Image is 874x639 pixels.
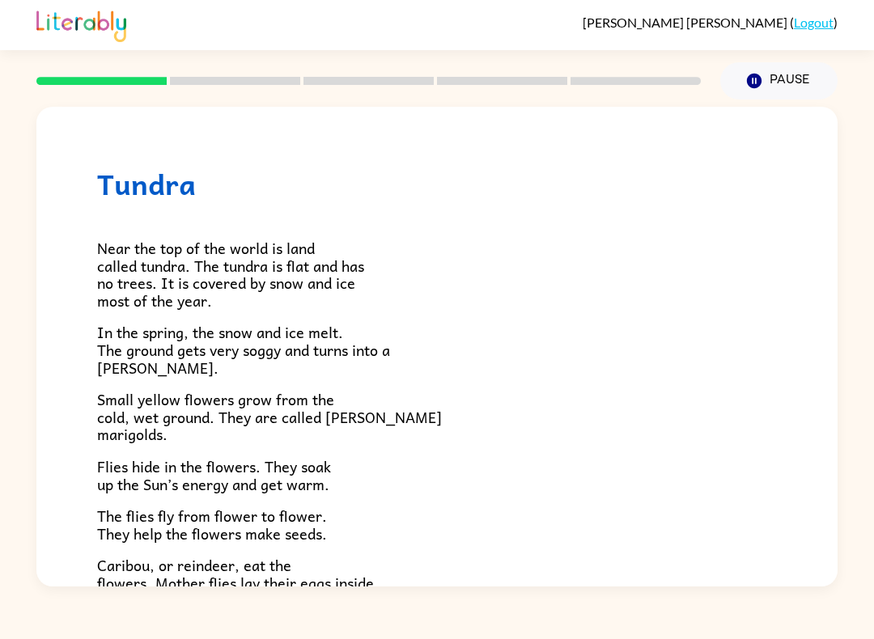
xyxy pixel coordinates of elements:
[97,504,327,545] span: The flies fly from flower to flower. They help the flowers make seeds.
[97,553,385,629] span: Caribou, or reindeer, eat the flowers. Mother flies lay their eggs inside caribou noses. It is wa...
[36,6,126,42] img: Literably
[97,387,442,446] span: Small yellow flowers grow from the cold, wet ground. They are called [PERSON_NAME] marigolds.
[794,15,834,30] a: Logout
[97,167,777,201] h1: Tundra
[97,236,364,312] span: Near the top of the world is land called tundra. The tundra is flat and has no trees. It is cover...
[97,455,331,496] span: Flies hide in the flowers. They soak up the Sun’s energy and get warm.
[583,15,790,30] span: [PERSON_NAME] [PERSON_NAME]
[97,320,390,379] span: In the spring, the snow and ice melt. The ground gets very soggy and turns into a [PERSON_NAME].
[720,62,838,99] button: Pause
[583,15,838,30] div: ( )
